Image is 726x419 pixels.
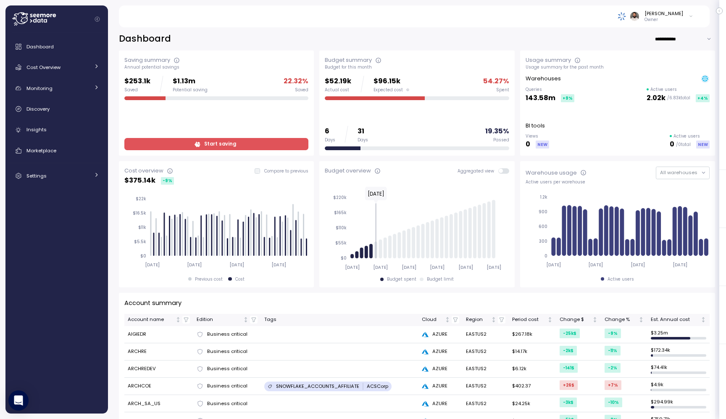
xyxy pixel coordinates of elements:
[26,172,47,179] span: Settings
[284,76,308,87] p: 22.32 %
[136,196,146,202] tspan: $22k
[276,383,359,390] p: SNOWFLAKE_ACCOUNTS_AFFILIATE
[601,314,647,326] th: Change %Not sorted
[560,316,591,324] div: Change $
[509,395,556,412] td: $24.25k
[272,262,287,268] tspan: [DATE]
[491,317,497,323] div: Not sorted
[430,265,445,270] tspan: [DATE]
[647,378,710,395] td: $ 4.9k
[560,398,577,407] div: -3k $
[588,262,603,268] tspan: [DATE]
[422,365,459,373] div: AZURE
[647,343,710,361] td: $ 172.34k
[124,56,170,64] div: Saving summary
[509,361,556,378] td: $6.12k
[295,87,308,93] div: Saved
[325,126,335,137] p: 6
[26,147,56,154] span: Marketplace
[592,317,598,323] div: Not sorted
[124,343,193,361] td: ARCHRE
[509,314,556,326] th: Period costNot sorted
[193,314,261,326] th: EditionNot sorted
[207,400,247,408] span: Business critical
[509,326,556,343] td: $267.18k
[650,87,677,93] p: Active users
[374,76,409,87] p: $96.15k
[325,56,372,64] div: Budget summary
[207,331,247,338] span: Business critical
[512,316,546,324] div: Period cost
[605,380,621,390] div: +7 %
[325,87,351,93] div: Actual cost
[9,59,105,76] a: Cost Overview
[560,346,577,355] div: -2k $
[9,101,105,117] a: Discovery
[526,87,574,93] p: Queries
[325,64,509,70] div: Budget for this month
[539,209,547,215] tspan: 900
[560,363,578,373] div: -141 $
[445,317,450,323] div: Not sorted
[173,87,208,93] div: Potential saving
[374,87,403,93] span: Expected cost
[243,317,249,323] div: Not sorted
[124,175,155,186] p: $ 375.14k
[458,265,473,270] tspan: [DATE]
[124,378,193,395] td: ARCHCOE
[676,142,691,148] p: / 0 total
[556,314,601,326] th: Change $Not sorted
[605,329,621,338] div: -9 %
[128,316,174,324] div: Account name
[124,167,163,175] div: Cost overview
[463,314,509,326] th: RegionNot sorted
[264,316,415,324] div: Tags
[325,167,371,175] div: Budget overview
[605,398,622,407] div: -10 %
[526,139,530,150] p: 0
[458,168,498,174] span: Aggregated view
[463,361,509,378] td: EASTUS2
[26,43,54,50] span: Dashboard
[466,316,490,324] div: Region
[26,64,60,71] span: Cost Overview
[333,195,347,200] tspan: $220k
[526,74,561,83] p: Warehouses
[544,253,547,259] tspan: 0
[463,378,509,395] td: EASTUS2
[140,253,146,259] tspan: $0
[485,126,509,137] p: 19.35 %
[133,210,146,216] tspan: $16.5k
[644,17,683,23] p: Owner
[660,169,697,176] span: All warehouses
[696,141,710,149] div: NEW
[546,262,561,268] tspan: [DATE]
[526,64,710,70] div: Usage summary for the past month
[463,395,509,412] td: EASTUS2
[207,365,247,373] span: Business critical
[195,276,223,282] div: Previous cost
[134,239,146,244] tspan: $5.5k
[673,133,700,139] p: Active users
[667,95,690,101] p: / 6.83k total
[124,361,193,378] td: ARCHREDEV
[358,126,368,137] p: 31
[509,343,556,361] td: $14.17k
[26,106,50,112] span: Discovery
[367,383,388,390] p: ACSCorp
[526,56,571,64] div: Usage summary
[358,137,368,143] div: Days
[638,317,644,323] div: Not sorted
[647,314,710,326] th: Est. Annual costNot sorted
[422,316,443,324] div: Cloud
[138,225,146,230] tspan: $11k
[207,348,247,355] span: Business critical
[670,139,674,150] p: 0
[547,317,553,323] div: Not sorted
[9,80,105,97] a: Monitoring
[9,167,105,184] a: Settings
[647,395,710,412] td: $ 294.99k
[656,167,710,179] button: All warehouses
[161,177,174,185] div: -9 %
[124,64,308,70] div: Annual potential savings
